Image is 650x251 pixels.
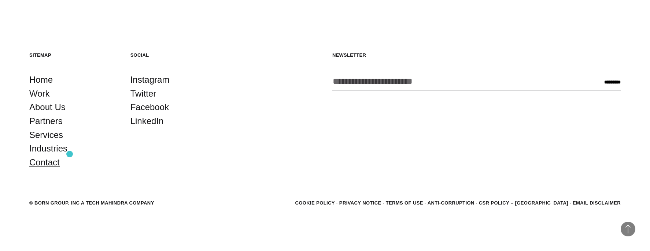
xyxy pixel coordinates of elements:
a: Twitter [130,87,156,101]
button: Back to Top [621,222,635,236]
a: CSR POLICY – [GEOGRAPHIC_DATA] [479,200,568,206]
a: Partners [29,114,63,128]
a: Work [29,87,50,101]
a: Contact [29,156,60,169]
a: Services [29,128,63,142]
a: Cookie Policy [295,200,335,206]
a: Anti-Corruption [428,200,474,206]
a: Terms of Use [386,200,423,206]
a: Home [29,73,53,87]
a: Email Disclaimer [573,200,621,206]
a: About Us [29,100,66,114]
a: Industries [29,142,67,156]
h5: Social [130,52,217,58]
a: Instagram [130,73,170,87]
h5: Sitemap [29,52,116,58]
div: © BORN GROUP, INC A Tech Mahindra Company [29,199,154,207]
h5: Newsletter [332,52,621,58]
a: Facebook [130,100,169,114]
a: LinkedIn [130,114,164,128]
a: Privacy Notice [339,200,381,206]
